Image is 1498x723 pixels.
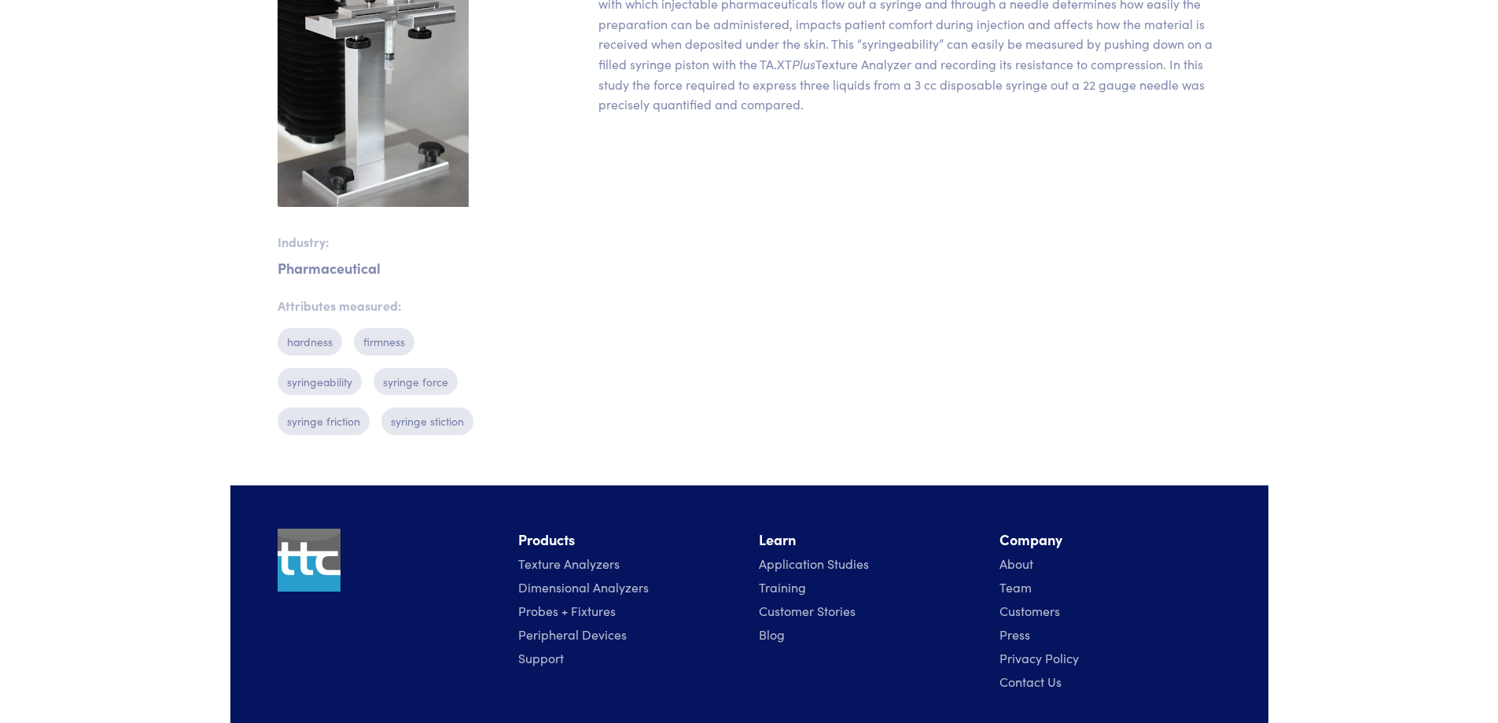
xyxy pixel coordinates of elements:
[278,265,499,271] p: Pharmaceutical
[518,649,564,666] a: Support
[518,529,740,551] li: Products
[278,296,499,316] p: Attributes measured:
[278,529,340,592] img: ttc_logo_1x1_v1.0.png
[999,578,1032,596] a: Team
[381,408,473,434] p: syringe stiction
[518,555,620,572] a: Texture Analyzers
[278,328,342,355] p: hardness
[999,673,1062,690] a: Contact Us
[999,529,1221,551] li: Company
[354,328,414,355] p: firmness
[999,602,1060,619] a: Customers
[999,625,1030,643] a: Press
[518,625,627,643] a: Peripheral Devices
[999,555,1033,572] a: About
[278,232,499,253] p: Industry:
[759,529,981,551] li: Learn
[759,625,785,643] a: Blog
[374,368,458,395] p: syringe force
[759,602,856,619] a: Customer Stories
[518,602,616,619] a: Probes + Fixtures
[759,555,869,572] a: Application Studies
[999,649,1079,666] a: Privacy Policy
[759,578,806,596] a: Training
[278,408,370,434] p: syringe friction
[518,578,649,596] a: Dimensional Analyzers
[792,55,815,72] em: Plus
[278,368,362,395] p: syringeability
